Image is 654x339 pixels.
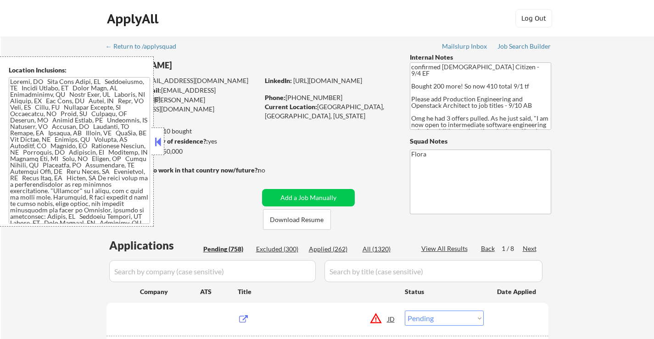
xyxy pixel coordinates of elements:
a: Mailslurp Inbox [442,43,488,52]
div: no [258,166,284,175]
div: Mailslurp Inbox [442,43,488,50]
div: [PHONE_NUMBER] [265,93,395,102]
div: [EMAIL_ADDRESS][DOMAIN_NAME] [107,86,259,104]
div: Squad Notes [410,137,551,146]
button: Log Out [515,9,552,28]
a: [URL][DOMAIN_NAME] [293,77,362,84]
button: Add a Job Manually [262,189,355,206]
input: Search by company (case sensitive) [109,260,316,282]
strong: LinkedIn: [265,77,292,84]
div: Status [405,283,484,300]
input: Search by title (case sensitive) [324,260,542,282]
div: Internal Notes [410,53,551,62]
div: JD [387,311,396,327]
div: Applied (262) [309,245,355,254]
div: ATS [200,287,238,296]
div: Job Search Builder [497,43,551,50]
div: Excluded (300) [256,245,302,254]
div: Date Applied [497,287,537,296]
a: Job Search Builder [497,43,551,52]
div: Pending (758) [203,245,249,254]
div: All (1320) [363,245,408,254]
a: ← Return to /applysquad [106,43,185,52]
div: 245 sent / 410 bought [106,127,259,136]
button: Download Resume [263,209,331,230]
div: [EMAIL_ADDRESS][DOMAIN_NAME] [107,76,259,85]
strong: Phone: [265,94,285,101]
div: yes [106,137,256,146]
div: Title [238,287,396,296]
div: Location Inclusions: [9,66,150,75]
div: [GEOGRAPHIC_DATA], [GEOGRAPHIC_DATA], [US_STATE] [265,102,395,120]
div: [PERSON_NAME][EMAIL_ADDRESS][DOMAIN_NAME] [106,95,259,113]
div: $150,000 [106,147,259,156]
strong: Current Location: [265,103,317,111]
div: ApplyAll [107,11,161,27]
div: Company [140,287,200,296]
div: 1 / 8 [502,244,523,253]
div: Back [481,244,496,253]
div: [PERSON_NAME] [106,60,295,71]
div: Next [523,244,537,253]
div: Applications [109,240,200,251]
div: ← Return to /applysquad [106,43,185,50]
strong: Will need Visa to work in that country now/future?: [106,166,259,174]
button: warning_amber [369,312,382,325]
div: View All Results [421,244,470,253]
